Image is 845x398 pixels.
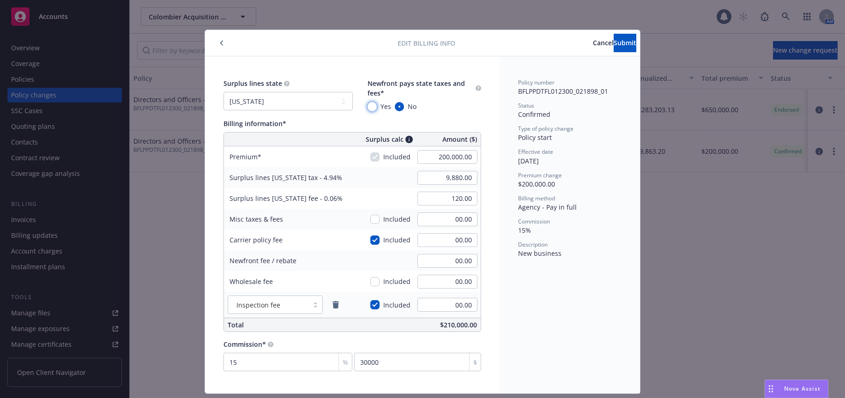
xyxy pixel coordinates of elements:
span: Edit billing info [398,38,455,48]
span: Inspection fee [233,300,304,310]
input: 0.00 [417,298,477,312]
span: Description [518,241,548,248]
span: $ [473,357,477,367]
span: Total [228,320,244,329]
a: remove [330,299,341,310]
span: Surplus lines [US_STATE] fee - 0.06% [229,194,343,203]
span: Premium [229,152,261,161]
input: 0.00 [417,150,477,164]
span: 15% [518,226,531,235]
span: Effective date [518,148,553,156]
div: Drag to move [765,380,777,398]
span: Confirmed [518,110,550,119]
span: [DATE] [518,157,539,165]
span: New business [518,249,561,258]
span: Carrier policy fee [229,235,283,244]
span: Submit [614,38,636,47]
span: Premium change [518,171,562,179]
span: Nova Assist [784,385,821,392]
input: 0.00 [417,233,477,247]
span: % [343,357,348,367]
button: Submit [614,34,636,52]
span: Newfront pays state taxes and fees* [368,79,465,97]
span: Inspection fee [236,300,280,310]
span: Cancel [593,38,614,47]
input: 0.00 [417,171,477,185]
span: Agency - Pay in full [518,203,577,211]
span: Included [383,152,410,162]
span: Type of policy change [518,125,573,133]
span: Misc taxes & fees [229,215,283,223]
span: Surplus lines [US_STATE] tax - 4.94% [229,173,342,182]
span: Billing method [518,194,555,202]
span: No [408,102,416,111]
input: 0.00 [417,254,477,268]
span: Wholesale fee [229,277,273,286]
span: Included [383,214,410,224]
span: Billing information* [223,119,286,128]
span: Policy number [518,78,555,86]
input: 0.00 [417,192,477,205]
span: Surplus lines state [223,79,282,88]
button: Cancel [593,34,614,52]
span: Amount ($) [442,134,477,144]
span: Included [383,235,410,245]
span: $200,000.00 [518,180,555,188]
span: Commission [518,217,550,225]
span: Included [383,300,410,310]
span: Commission* [223,340,266,349]
span: $210,000.00 [440,320,477,329]
span: Included [383,277,410,286]
button: Nova Assist [765,380,828,398]
span: Yes [380,102,391,111]
span: Surplus calc [366,134,404,144]
input: 0.00 [417,212,477,226]
span: Newfront fee / rebate [229,256,296,265]
span: BFLPPDTFL012300_021898_01 [518,87,608,96]
input: 0.00 [417,275,477,289]
input: Yes [368,102,377,111]
span: Status [518,102,534,109]
input: No [395,102,404,111]
span: Policy start [518,133,552,142]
